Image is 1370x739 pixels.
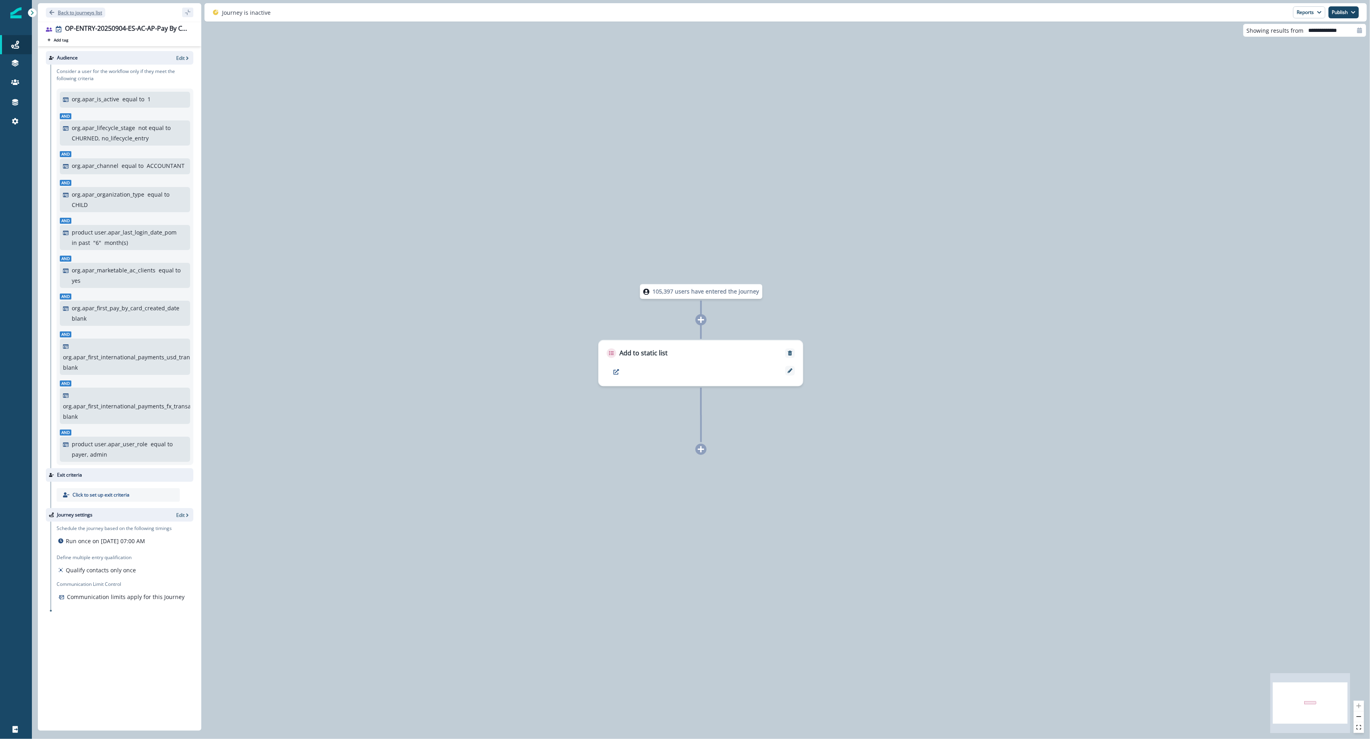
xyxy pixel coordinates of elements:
[598,340,803,386] div: Add to static listRemovepreview
[66,537,145,545] p: Run once on [DATE] 07:00 AM
[72,124,135,132] p: org.apar_lifecycle_stage
[138,124,171,132] p: not equal to
[72,238,90,247] p: in past
[72,314,86,323] p: blank
[60,113,71,119] span: And
[147,162,185,170] p: ACCOUNTANT
[72,228,177,236] p: product user.apar_last_login_date_pom
[54,37,68,42] p: Add tag
[72,201,88,209] p: CHILD
[57,581,193,588] p: Communication Limit Control
[176,55,185,61] p: Edit
[151,440,173,448] p: equal to
[653,288,759,296] p: 105,397 users have entered the journey
[147,190,169,199] p: equal to
[1246,26,1303,35] p: Showing results from
[610,366,623,378] button: preview
[60,331,71,337] span: And
[72,440,147,448] p: product user.apar_user_role
[619,349,668,358] p: Add to static list
[66,566,136,574] p: Qualify contacts only once
[46,8,105,18] button: Go back
[63,402,218,410] p: org.apar_first_international_payments_fx_transaction_date
[65,25,190,34] div: OP-ENTRY-20250904-ES-AC-AP-Pay By Card Awareness
[57,471,82,479] p: Exit criteria
[46,37,70,43] button: Add tag
[72,190,144,199] p: org.apar_organization_type
[58,9,102,16] p: Back to journeys list
[67,593,185,601] p: Communication limits apply for this Journey
[1329,6,1359,18] button: Publish
[60,294,71,300] span: And
[57,511,92,518] p: Journey settings
[72,276,81,285] p: yes
[176,512,190,518] button: Edit
[147,95,151,103] p: 1
[63,363,78,372] p: blank
[93,238,101,247] p: " 6 "
[72,304,179,312] p: org.apar_first_pay_by_card_created_date
[63,412,78,421] p: blank
[60,180,71,186] span: And
[182,8,193,17] button: sidebar collapse toggle
[176,512,185,518] p: Edit
[72,162,118,170] p: org.apar_channel
[57,68,193,82] p: Consider a user for the workflow only if they meet the following criteria
[72,266,155,274] p: org.apar_marketable_ac_clients
[176,55,190,61] button: Edit
[60,218,71,224] span: And
[159,266,181,274] p: equal to
[60,430,71,436] span: And
[72,95,119,103] p: org.apar_is_active
[625,284,778,299] div: 105,397 users have entered the journey
[10,7,22,18] img: Inflection
[784,351,796,356] button: Remove
[57,54,78,61] p: Audience
[72,134,149,142] p: CHURNED, no_lifecycle_entry
[1293,6,1325,18] button: Reports
[1354,722,1364,733] button: fit view
[222,8,271,17] p: Journey is inactive
[60,256,71,262] span: And
[122,162,143,170] p: equal to
[57,525,172,532] p: Schedule the journey based on the following timings
[72,450,107,459] p: payer, admin
[122,95,144,103] p: equal to
[57,554,138,561] p: Define multiple entry qualification
[60,380,71,386] span: And
[73,491,130,499] p: Click to set up exit criteria
[1354,711,1364,722] button: zoom out
[60,151,71,157] span: And
[63,353,224,361] p: org.apar_first_international_payments_usd_transaction_date
[104,238,128,247] p: month(s)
